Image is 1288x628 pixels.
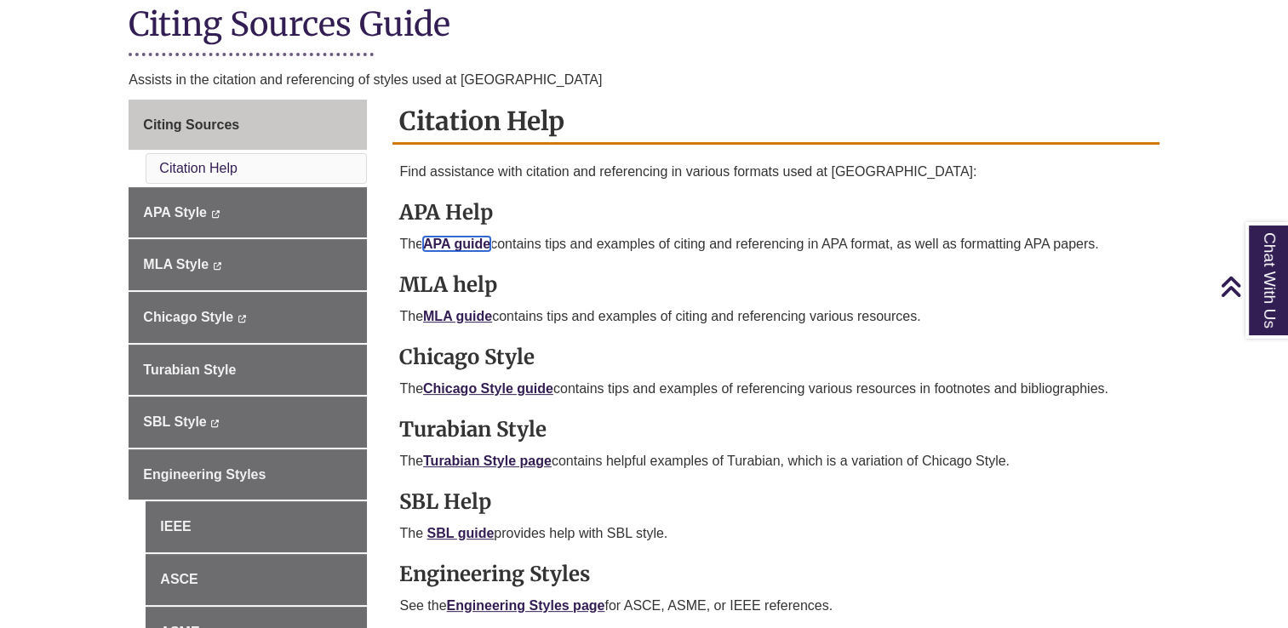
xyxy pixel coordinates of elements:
[143,467,266,482] span: Engineering Styles
[423,309,492,323] a: MLA guide
[143,205,207,220] span: APA Style
[399,344,535,370] strong: Chicago Style
[213,262,222,270] i: This link opens in a new window
[399,271,497,298] strong: MLA help
[392,100,1159,145] h2: Citation Help
[423,237,490,251] a: APA guide
[143,363,236,377] span: Turabian Style
[399,234,1152,254] p: The contains tips and examples of citing and referencing in APA format, as well as formatting APA...
[129,292,367,343] a: Chicago Style
[129,100,367,151] a: Citing Sources
[129,187,367,238] a: APA Style
[143,310,233,324] span: Chicago Style
[129,449,367,500] a: Engineering Styles
[423,454,552,468] a: Turabian Style page
[399,596,1152,616] p: See the for ASCE, ASME, or IEEE references.
[129,3,1159,49] h1: Citing Sources Guide
[1220,275,1284,298] a: Back to Top
[399,561,590,587] strong: Engineering Styles
[129,72,602,87] span: Assists in the citation and referencing of styles used at [GEOGRAPHIC_DATA]
[159,161,238,175] a: Citation Help
[399,416,547,442] strong: Turabian Style
[238,315,247,323] i: This link opens in a new window
[399,162,1152,182] p: Find assistance with citation and referencing in various formats used at [GEOGRAPHIC_DATA]:
[426,526,494,540] a: SBL guide
[129,397,367,448] a: SBL Style
[399,488,491,515] strong: SBL Help
[210,210,220,218] i: This link opens in a new window
[399,306,1152,327] p: The contains tips and examples of citing and referencing various resources.
[399,199,493,226] strong: APA Help
[210,420,220,427] i: This link opens in a new window
[143,117,239,132] span: Citing Sources
[423,381,553,396] a: Chicago Style guide
[143,257,209,271] span: MLA Style
[399,523,1152,544] p: The provides help with SBL style.
[399,451,1152,471] p: The contains helpful examples of Turabian, which is a variation of Chicago Style.
[146,501,367,552] a: IEEE
[129,239,367,290] a: MLA Style
[146,554,367,605] a: ASCE
[129,345,367,396] a: Turabian Style
[447,598,605,613] a: Engineering Styles page
[143,414,206,429] span: SBL Style
[399,379,1152,399] p: The contains tips and examples of referencing various resources in footnotes and bibliographies.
